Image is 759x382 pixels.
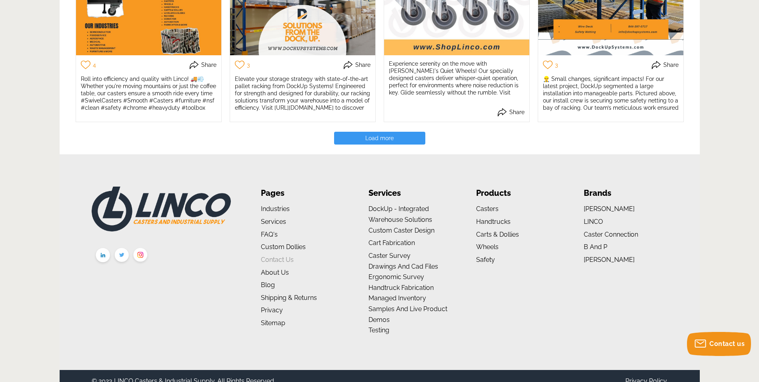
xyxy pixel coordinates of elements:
a: LINCO [584,218,603,225]
a: About us [261,269,289,276]
li: Services [368,187,452,200]
div: 3 [555,62,558,68]
a: DockUp - Integrated Warehouse Solutions [368,205,432,223]
li: Brands [584,187,667,200]
button: Load more posts [334,132,425,145]
a: Drawings and Cad Files [368,263,438,270]
img: instagram.png [131,246,150,266]
a: Sitemap [261,319,285,327]
a: Custom Dollies [261,243,306,251]
div: 👷‍♂️ Small changes, significant impacts! For our latest project, DockUp segmented a large install... [543,75,679,111]
a: Contact Us [261,256,294,263]
li: Products [476,187,560,200]
a: 3 [235,60,254,70]
a: Blog [261,281,275,289]
a: Caster Connection [584,231,638,238]
div: 4 [93,62,96,68]
div: 3 [247,62,250,68]
a: Wheels [476,243,499,251]
a: Services [261,218,286,225]
a: 👷‍♂️ Small changes, significant impacts! For our latest project, DockUp segmented a large install... [543,106,679,113]
a: Carts & Dollies [476,231,519,238]
img: linkedin.png [94,246,112,266]
span: Contact us [709,340,745,348]
a: [PERSON_NAME] [584,205,635,213]
a: Custom Caster Design [368,227,435,234]
a: Samples and Live Product Demos [368,305,447,324]
a: FAQ's [261,231,278,238]
a: 3 [543,60,563,70]
button: Contact us [687,332,751,356]
li: Pages [261,187,344,200]
img: twitter.png [112,246,131,266]
a: Handtruck Fabrication [368,284,434,292]
a: Experience serenity on the move with [PERSON_NAME]'s Quiet Wheels! Our specially designed casters... [389,91,525,97]
a: Privacy [261,306,283,314]
span: Share [663,62,679,68]
img: LINCO CASTERS & INDUSTRIAL SUPPLY [92,187,231,231]
div: Experience serenity on the move with [PERSON_NAME]'s Quiet Wheels! Our specially designed casters... [389,60,525,96]
a: Industries [261,205,290,213]
a: Roll into efficiency and quality with Linco! 🚚💨 Whether you're moving mountains or just the coffe... [81,106,216,113]
a: Cart Fabrication [368,239,415,247]
a: Shipping & Returns [261,294,317,302]
span: Share [509,109,525,115]
a: B and P [584,243,607,251]
span: Share [355,62,370,68]
a: Casters [476,205,499,213]
span: Load more [365,135,394,141]
div: Elevate your storage strategy with state-of-the-art pallet racking from DockUp Systems! Engineere... [235,75,370,111]
a: 4 [81,60,101,70]
a: Handtrucks [476,218,511,225]
a: Managed Inventory [368,294,426,302]
a: Ergonomic Survey [368,273,424,281]
span: Share [201,62,216,68]
div: Roll into efficiency and quality with Linco! 🚚💨 Whether you're moving mountains or just the coffe... [81,75,216,111]
a: Caster Survey [368,252,411,259]
a: Testing [368,326,389,334]
a: Safety [476,256,495,263]
a: Elevate your storage strategy with state-of-the-art pallet racking from DockUp Systems! Engineere... [235,106,370,113]
a: [PERSON_NAME] [584,256,635,263]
